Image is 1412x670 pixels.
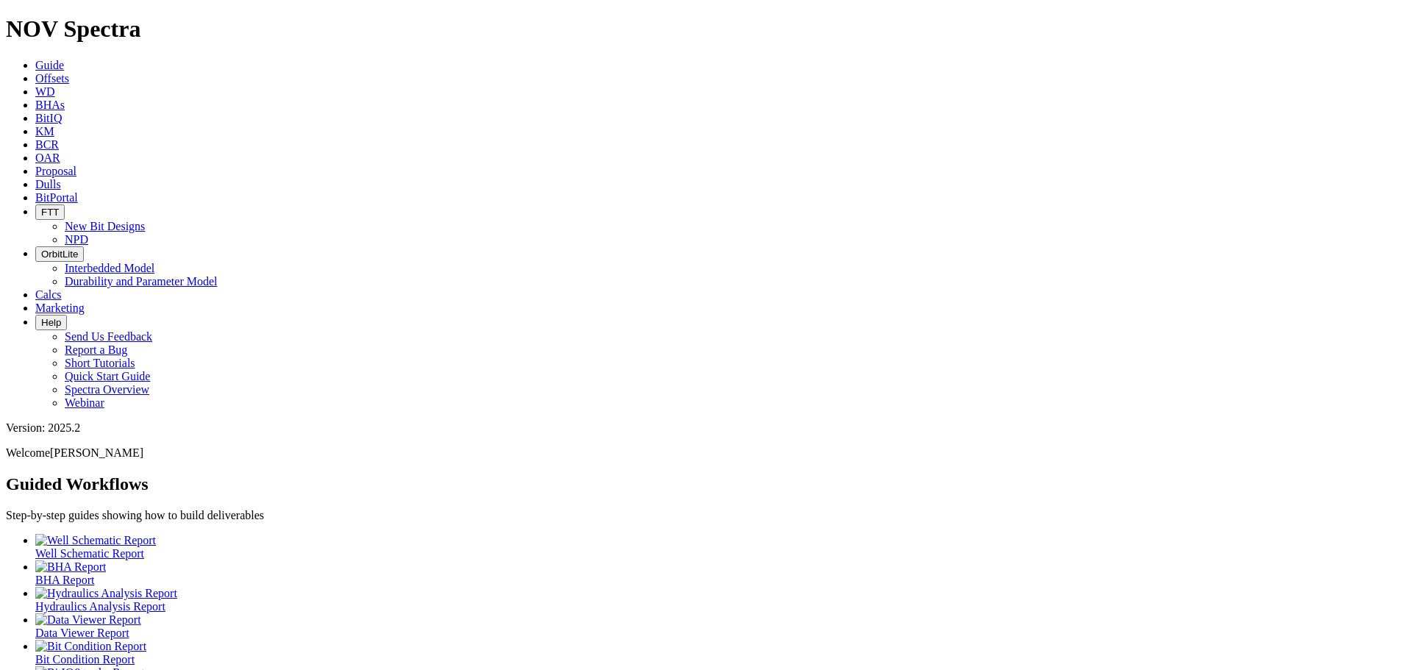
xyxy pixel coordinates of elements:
a: Calcs [35,288,62,301]
a: OAR [35,152,60,164]
a: Guide [35,59,64,71]
img: BHA Report [35,560,106,574]
a: Spectra Overview [65,383,149,396]
div: Version: 2025.2 [6,421,1406,435]
a: WD [35,85,55,98]
span: Help [41,317,61,328]
a: BCR [35,138,59,151]
a: Webinar [65,396,104,409]
a: Interbedded Model [65,262,154,274]
button: FTT [35,204,65,220]
p: Welcome [6,446,1406,460]
a: Send Us Feedback [65,330,152,343]
img: Well Schematic Report [35,534,156,547]
a: Report a Bug [65,343,127,356]
a: Durability and Parameter Model [65,275,218,288]
img: Bit Condition Report [35,640,146,653]
a: Offsets [35,72,69,85]
a: Bit Condition Report Bit Condition Report [35,640,1406,666]
span: Bit Condition Report [35,653,135,666]
a: BitPortal [35,191,78,204]
a: NPD [65,233,88,246]
img: Data Viewer Report [35,613,141,627]
a: BHAs [35,99,65,111]
img: Hydraulics Analysis Report [35,587,177,600]
a: Dulls [35,178,61,190]
a: Marketing [35,302,85,314]
a: Well Schematic Report Well Schematic Report [35,534,1406,560]
a: Data Viewer Report Data Viewer Report [35,613,1406,639]
a: New Bit Designs [65,220,145,232]
a: Short Tutorials [65,357,135,369]
button: OrbitLite [35,246,84,262]
h2: Guided Workflows [6,474,1406,494]
span: Hydraulics Analysis Report [35,600,165,613]
span: [PERSON_NAME] [50,446,143,459]
a: Hydraulics Analysis Report Hydraulics Analysis Report [35,587,1406,613]
a: Quick Start Guide [65,370,150,382]
span: BHA Report [35,574,94,586]
p: Step-by-step guides showing how to build deliverables [6,509,1406,522]
span: Well Schematic Report [35,547,144,560]
a: Proposal [35,165,76,177]
a: BitIQ [35,112,62,124]
a: BHA Report BHA Report [35,560,1406,586]
button: Help [35,315,67,330]
span: Data Viewer Report [35,627,129,639]
span: FTT [41,207,59,218]
a: KM [35,125,54,138]
h1: NOV Spectra [6,15,1406,43]
span: OrbitLite [41,249,78,260]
